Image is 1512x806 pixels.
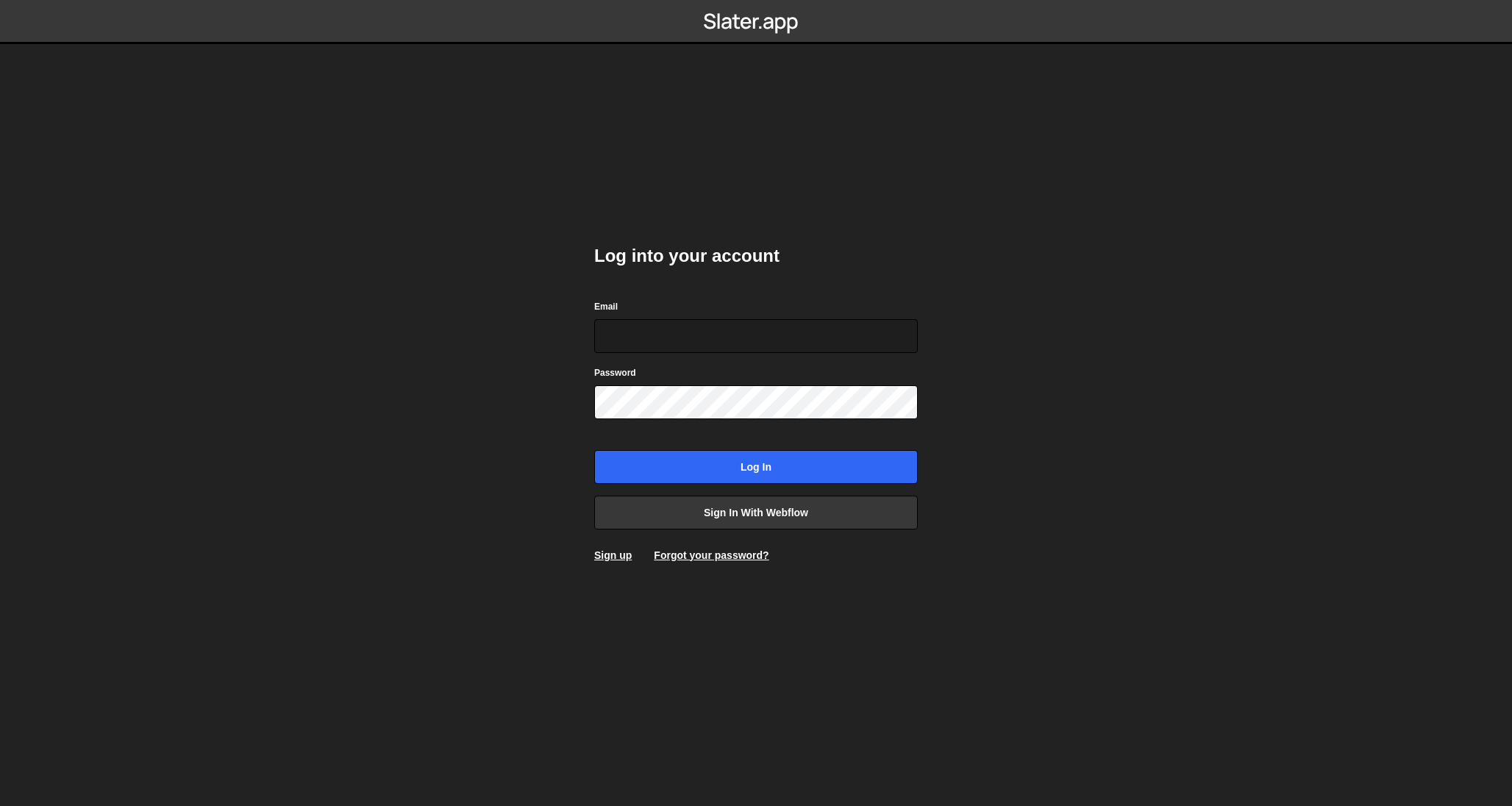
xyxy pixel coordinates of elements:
[594,450,918,484] input: Log in
[594,549,632,561] a: Sign up
[594,244,918,268] h2: Log into your account
[594,365,636,380] label: Password
[654,549,769,561] a: Forgot your password?
[594,299,618,314] label: Email
[594,496,918,529] a: Sign in with Webflow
